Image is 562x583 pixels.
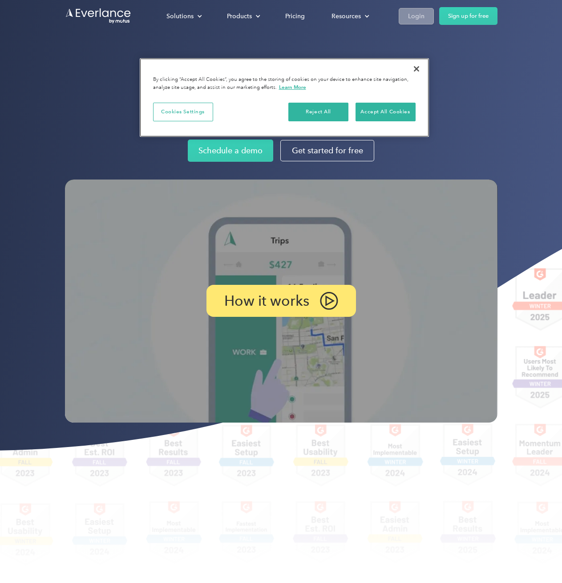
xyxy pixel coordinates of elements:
[323,8,376,24] div: Resources
[218,8,267,24] div: Products
[65,8,132,24] a: Go to homepage
[288,103,348,121] button: Reject All
[280,140,374,161] a: Get started for free
[153,76,416,92] div: By clicking “Accept All Cookies”, you agree to the storing of cookies on your device to enhance s...
[166,11,194,22] div: Solutions
[276,8,314,24] a: Pricing
[224,295,309,306] p: How it works
[332,11,361,22] div: Resources
[65,53,110,72] input: Submit
[227,11,252,22] div: Products
[285,11,305,22] div: Pricing
[408,11,425,22] div: Login
[158,8,209,24] div: Solutions
[153,103,213,121] button: Cookies Settings
[356,103,416,121] button: Accept All Cookies
[407,59,426,79] button: Close
[279,84,306,90] a: More information about your privacy, opens in a new tab
[140,58,429,137] div: Privacy
[140,58,429,137] div: Cookie banner
[399,8,434,24] a: Login
[439,7,497,25] a: Sign up for free
[188,140,273,162] a: Schedule a demo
